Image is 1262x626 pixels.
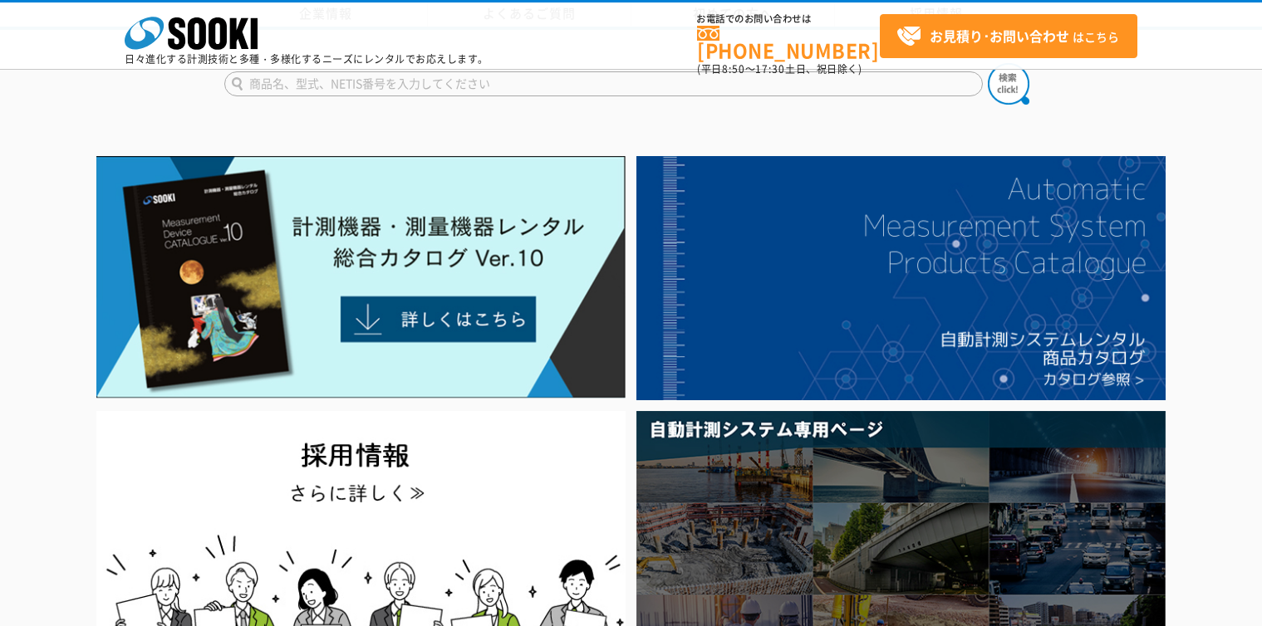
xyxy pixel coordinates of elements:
[697,26,880,60] a: [PHONE_NUMBER]
[697,61,862,76] span: (平日 ～ 土日、祝日除く)
[988,63,1029,105] img: btn_search.png
[880,14,1137,58] a: お見積り･お問い合わせはこちら
[930,26,1069,46] strong: お見積り･お問い合わせ
[96,156,626,399] img: Catalog Ver10
[896,24,1119,49] span: はこちら
[125,54,489,64] p: 日々進化する計測技術と多種・多様化するニーズにレンタルでお応えします。
[697,14,880,24] span: お電話でのお問い合わせは
[224,71,983,96] input: 商品名、型式、NETIS番号を入力してください
[636,156,1166,400] img: 自動計測システムカタログ
[755,61,785,76] span: 17:30
[722,61,745,76] span: 8:50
